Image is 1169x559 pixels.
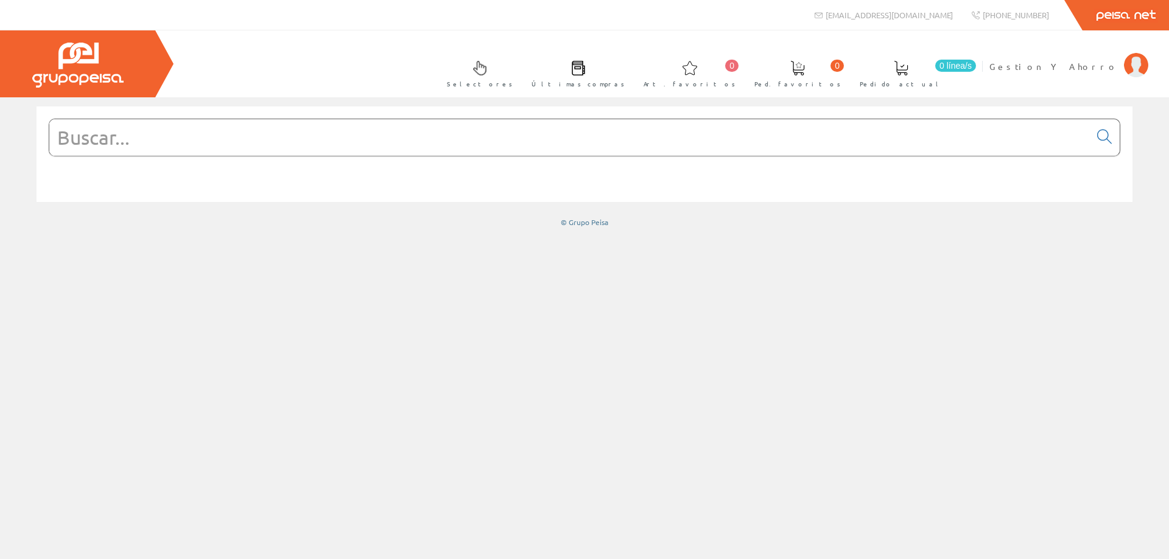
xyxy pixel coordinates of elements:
[935,60,976,72] span: 0 línea/s
[49,119,1090,156] input: Buscar...
[830,60,844,72] span: 0
[435,50,519,95] a: Selectores
[754,78,841,90] span: Ped. favoritos
[447,78,513,90] span: Selectores
[644,78,735,90] span: Art. favoritos
[989,60,1118,72] span: Gestion Y Ahorro
[519,50,631,95] a: Últimas compras
[37,217,1132,227] div: © Grupo Peisa
[532,78,625,90] span: Últimas compras
[989,50,1148,62] a: Gestion Y Ahorro
[983,10,1049,20] span: [PHONE_NUMBER]
[725,60,739,72] span: 0
[860,78,943,90] span: Pedido actual
[826,10,953,20] span: [EMAIL_ADDRESS][DOMAIN_NAME]
[32,43,124,88] img: Grupo Peisa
